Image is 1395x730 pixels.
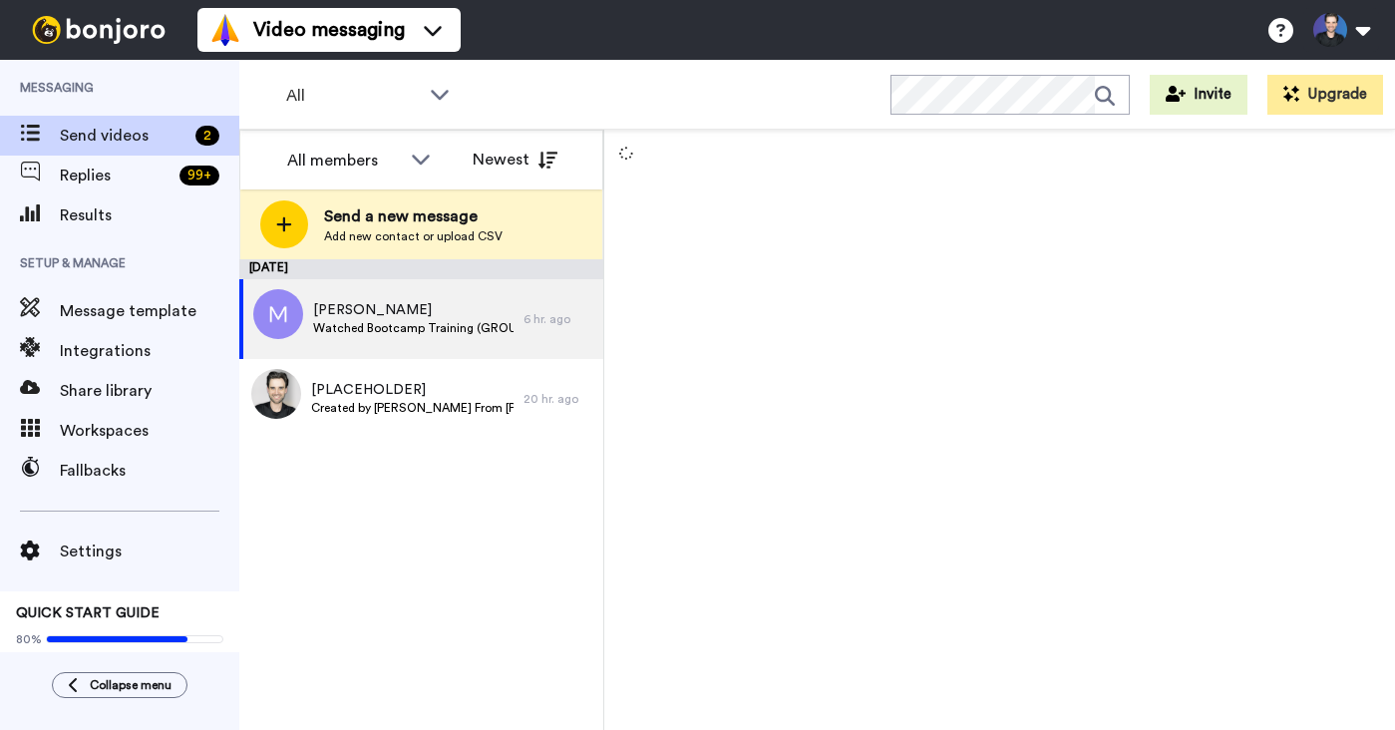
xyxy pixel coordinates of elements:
button: Invite [1150,75,1247,115]
span: Send yourself a test [16,651,223,667]
span: 80% [16,631,42,647]
span: Integrations [60,339,239,363]
span: Send a new message [324,204,503,228]
span: QUICK START GUIDE [16,606,160,620]
span: Add new contact or upload CSV [324,228,503,244]
span: [PLACEHOLDER] [311,380,514,400]
span: Replies [60,164,172,187]
img: 6e068e8c-427a-4d8a-b15f-36e1abfcd730 [251,369,301,419]
span: Send videos [60,124,187,148]
span: Collapse menu [90,677,172,693]
img: m.png [253,289,303,339]
span: Fallbacks [60,459,239,483]
div: 20 hr. ago [523,391,593,407]
div: 99 + [179,166,219,185]
span: Workspaces [60,419,239,443]
div: All members [287,149,401,173]
img: bj-logo-header-white.svg [24,16,174,44]
span: Settings [60,540,239,563]
button: Collapse menu [52,672,187,698]
button: Upgrade [1267,75,1383,115]
img: vm-color.svg [209,14,241,46]
span: Watched Bootcamp Training (GROUP B) [313,320,514,336]
span: Created by [PERSON_NAME] From [PERSON_NAME][GEOGRAPHIC_DATA] [311,400,514,416]
button: Newest [458,140,572,180]
span: Video messaging [253,16,405,44]
div: 6 hr. ago [523,311,593,327]
div: 2 [195,126,219,146]
span: All [286,84,420,108]
span: Message template [60,299,239,323]
span: Results [60,203,239,227]
div: [DATE] [239,259,603,279]
span: Share library [60,379,239,403]
span: [PERSON_NAME] [313,300,514,320]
